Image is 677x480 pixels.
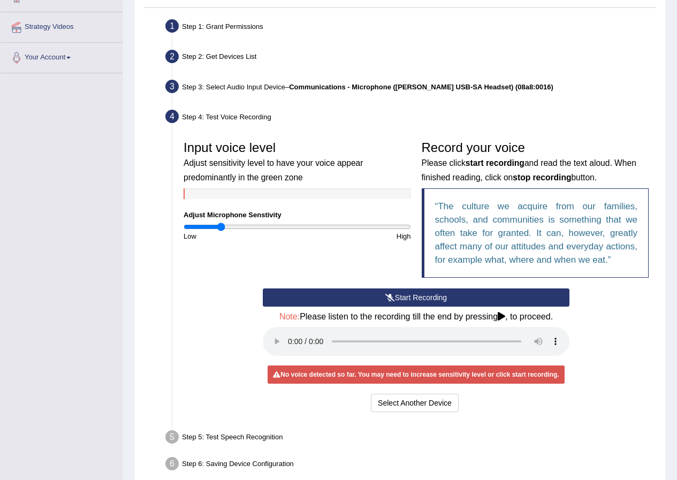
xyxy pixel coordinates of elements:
div: Step 2: Get Devices List [161,47,661,70]
h4: Please listen to the recording till the end by pressing , to proceed. [263,312,569,322]
div: No voice detected so far. You may need to increase sensitivity level or click start recording. [268,365,564,384]
button: Select Another Device [371,394,459,412]
b: start recording [466,158,524,167]
div: Low [178,231,297,241]
a: Your Account [1,43,123,70]
div: High [297,231,416,241]
small: Adjust sensitivity level to have your voice appear predominantly in the green zone [184,158,363,181]
span: Note: [279,312,300,321]
b: stop recording [513,173,571,182]
a: Strategy Videos [1,12,123,39]
label: Adjust Microphone Senstivity [184,210,282,220]
div: Step 3: Select Audio Input Device [161,77,661,100]
span: – [285,83,553,91]
div: Step 1: Grant Permissions [161,16,661,40]
b: Communications - Microphone ([PERSON_NAME] USB-SA Headset) (08a8:0016) [289,83,553,91]
small: Please click and read the text aloud. When finished reading, click on button. [422,158,636,181]
button: Start Recording [263,288,569,307]
h3: Record your voice [422,141,649,183]
div: Step 6: Saving Device Configuration [161,454,661,477]
q: The culture we acquire from our families, schools, and communities is something that we often tak... [435,201,638,265]
h3: Input voice level [184,141,411,183]
div: Step 5: Test Speech Recognition [161,427,661,451]
div: Step 4: Test Voice Recording [161,106,661,130]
